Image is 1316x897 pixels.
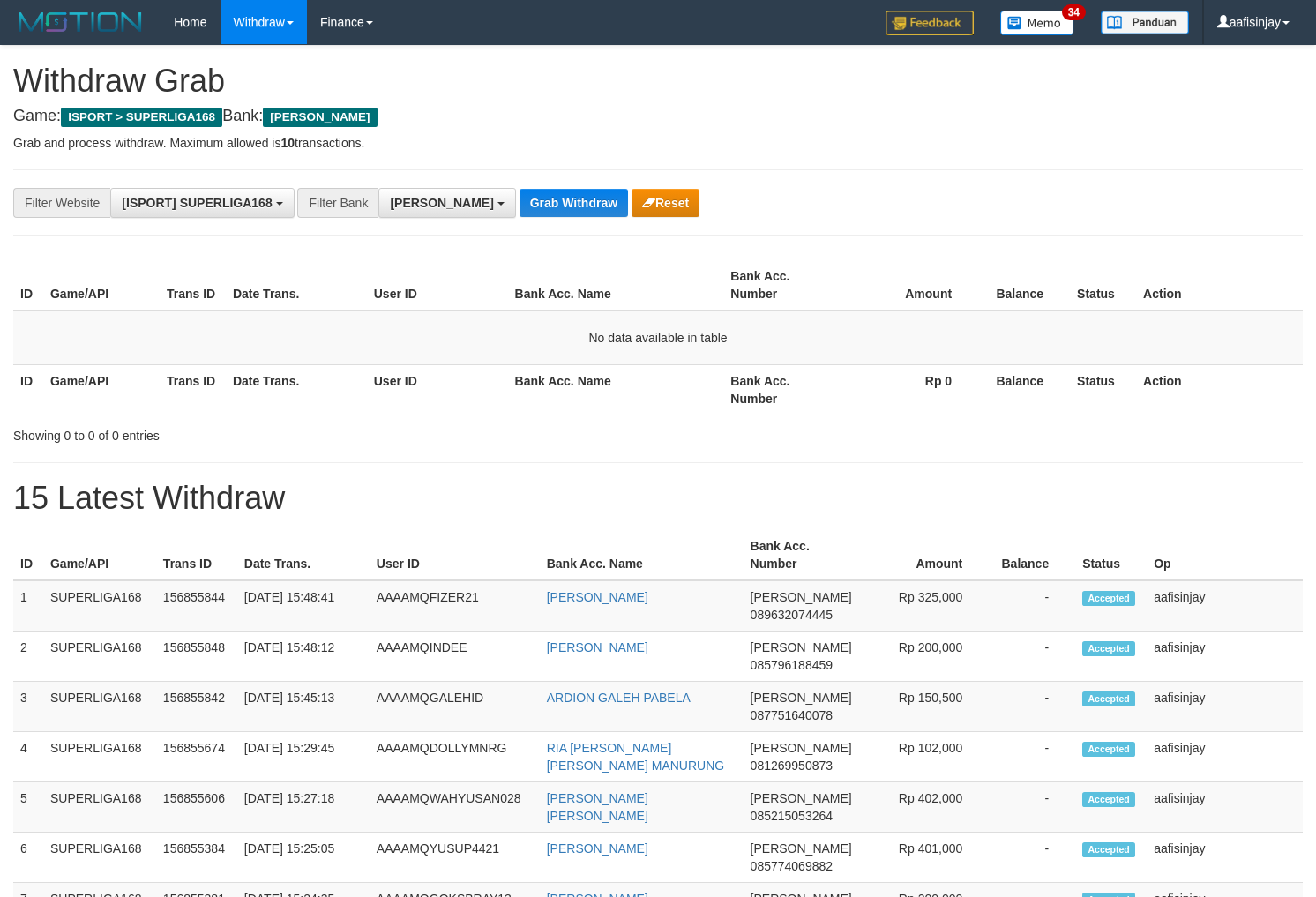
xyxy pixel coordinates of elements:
[160,364,226,415] th: Trans ID
[751,759,833,773] span: Copy 081269950873 to clipboard
[751,741,852,755] span: [PERSON_NAME]
[1070,260,1136,310] th: Status
[13,260,43,310] th: ID
[1082,691,1135,706] span: Accepted
[751,608,833,622] span: Copy 089632074445 to clipboard
[297,188,378,218] div: Filter Bank
[751,590,852,604] span: [PERSON_NAME]
[547,841,648,856] a: [PERSON_NAME]
[13,420,535,445] div: Showing 0 to 0 of 0 entries
[13,108,1303,125] h4: Game: Bank:
[43,833,156,883] td: SUPERLIGA168
[1147,632,1303,682] td: aafisinjay
[1075,530,1147,580] th: Status
[989,782,1075,833] td: -
[367,260,508,310] th: User ID
[1082,742,1135,757] span: Accepted
[1147,732,1303,782] td: aafisinjay
[156,632,237,682] td: 156855848
[989,530,1075,580] th: Balance
[859,632,990,682] td: Rp 200,000
[370,682,540,732] td: AAAAMQGALEHID
[156,580,237,632] td: 156855844
[547,590,648,604] a: [PERSON_NAME]
[859,782,990,833] td: Rp 402,000
[1082,591,1135,606] span: Accepted
[110,188,294,218] button: [ISPORT] SUPERLIGA168
[156,833,237,883] td: 156855384
[547,741,724,773] a: RIA [PERSON_NAME] [PERSON_NAME] MANURUNG
[859,530,990,580] th: Amount
[989,632,1075,682] td: -
[751,841,852,856] span: [PERSON_NAME]
[156,732,237,782] td: 156855674
[43,782,156,833] td: SUPERLIGA168
[989,732,1075,782] td: -
[751,691,852,705] span: [PERSON_NAME]
[13,9,147,35] img: MOTION_logo.png
[547,791,648,823] a: [PERSON_NAME] [PERSON_NAME]
[13,682,43,732] td: 3
[13,632,43,682] td: 2
[859,580,990,632] td: Rp 325,000
[540,530,744,580] th: Bank Acc. Name
[43,364,160,415] th: Game/API
[1147,682,1303,732] td: aafisinjay
[859,732,990,782] td: Rp 102,000
[370,530,540,580] th: User ID
[978,364,1070,415] th: Balance
[226,260,367,310] th: Date Trans.
[156,782,237,833] td: 156855606
[390,196,493,210] span: [PERSON_NAME]
[43,580,156,632] td: SUPERLIGA168
[370,833,540,883] td: AAAAMQYUSUP4421
[547,640,648,654] a: [PERSON_NAME]
[989,833,1075,883] td: -
[13,782,43,833] td: 5
[13,310,1303,365] td: No data available in table
[989,580,1075,632] td: -
[237,732,370,782] td: [DATE] 15:29:45
[859,833,990,883] td: Rp 401,000
[1147,833,1303,883] td: aafisinjay
[13,64,1303,99] h1: Withdraw Grab
[156,682,237,732] td: 156855842
[13,364,43,415] th: ID
[43,682,156,732] td: SUPERLIGA168
[1147,580,1303,632] td: aafisinjay
[978,260,1070,310] th: Balance
[751,708,833,722] span: Copy 087751640078 to clipboard
[13,481,1303,516] h1: 15 Latest Withdraw
[13,580,43,632] td: 1
[43,260,160,310] th: Game/API
[13,188,110,218] div: Filter Website
[61,108,222,127] span: ISPORT > SUPERLIGA168
[378,188,515,218] button: [PERSON_NAME]
[1082,842,1135,857] span: Accepted
[751,809,833,823] span: Copy 085215053264 to clipboard
[1082,792,1135,807] span: Accepted
[367,364,508,415] th: User ID
[547,691,691,705] a: ARDION GALEH PABELA
[1101,11,1189,34] img: panduan.png
[1136,260,1303,310] th: Action
[1000,11,1074,35] img: Button%20Memo.svg
[43,732,156,782] td: SUPERLIGA168
[1147,530,1303,580] th: Op
[632,189,699,217] button: Reset
[508,260,724,310] th: Bank Acc. Name
[859,682,990,732] td: Rp 150,500
[370,632,540,682] td: AAAAMQINDEE
[508,364,724,415] th: Bank Acc. Name
[156,530,237,580] th: Trans ID
[989,682,1075,732] td: -
[237,833,370,883] td: [DATE] 15:25:05
[370,580,540,632] td: AAAAMQFIZER21
[13,530,43,580] th: ID
[751,658,833,672] span: Copy 085796188459 to clipboard
[13,134,1303,152] p: Grab and process withdraw. Maximum allowed is transactions.
[160,260,226,310] th: Trans ID
[13,732,43,782] td: 4
[237,530,370,580] th: Date Trans.
[280,136,295,150] strong: 10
